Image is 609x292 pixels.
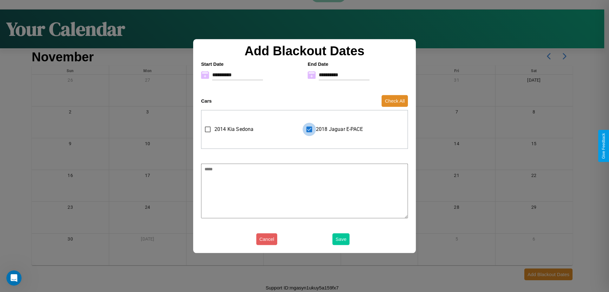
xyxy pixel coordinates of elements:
[601,133,606,159] div: Give Feedback
[332,233,350,245] button: Save
[214,126,253,133] span: 2014 Kia Sedona
[198,44,411,58] h2: Add Blackout Dates
[201,61,301,67] h4: Start Date
[316,126,363,133] span: 2018 Jaguar E-PACE
[6,270,22,286] iframe: Intercom live chat
[308,61,408,67] h4: End Date
[256,233,278,245] button: Cancel
[382,95,408,107] button: Check All
[201,98,212,104] h4: Cars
